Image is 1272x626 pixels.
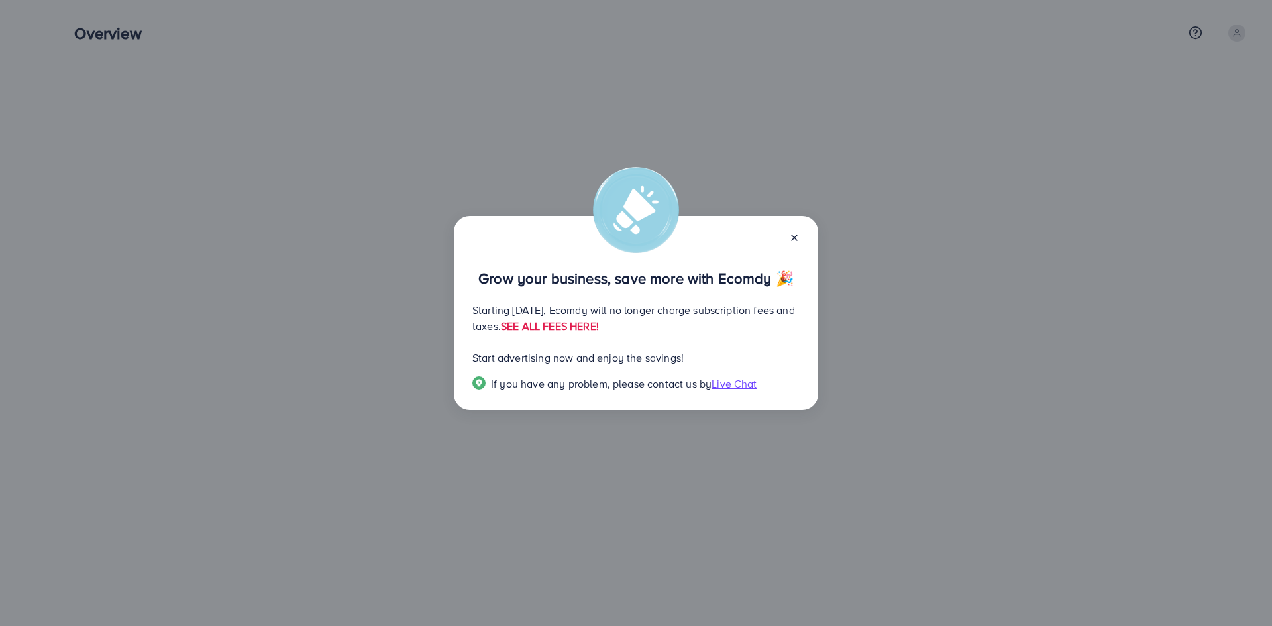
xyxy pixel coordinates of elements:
[472,376,486,390] img: Popup guide
[712,376,757,391] span: Live Chat
[472,302,800,334] p: Starting [DATE], Ecomdy will no longer charge subscription fees and taxes.
[501,319,599,333] a: SEE ALL FEES HERE!
[491,376,712,391] span: If you have any problem, please contact us by
[593,167,679,253] img: alert
[472,350,800,366] p: Start advertising now and enjoy the savings!
[472,270,800,286] p: Grow your business, save more with Ecomdy 🎉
